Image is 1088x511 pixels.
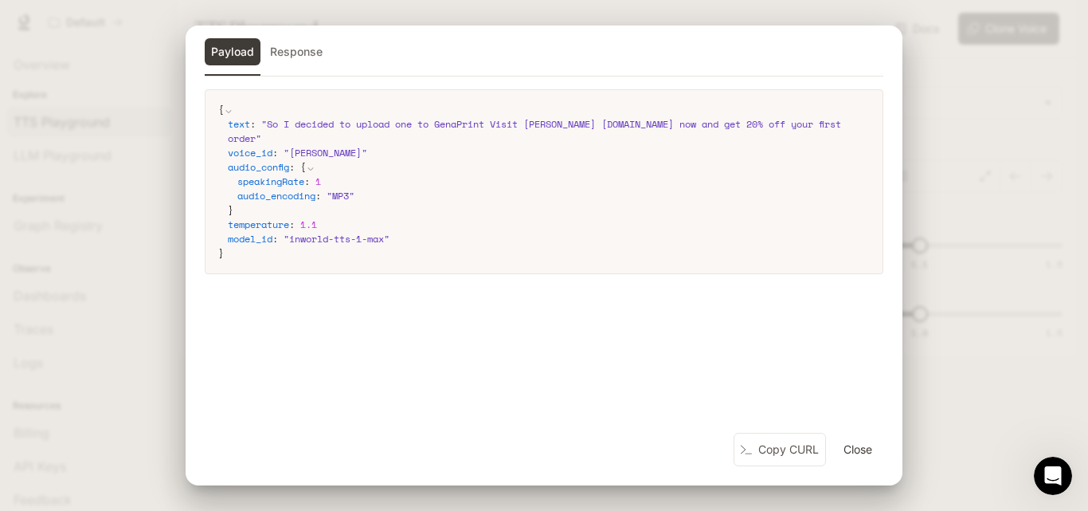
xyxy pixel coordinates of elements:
[734,433,826,467] button: Copy CURL
[218,103,224,116] span: {
[228,160,289,174] span: audio_config
[237,175,870,189] div: :
[832,434,883,466] button: Close
[284,146,367,159] span: " [PERSON_NAME] "
[228,232,272,246] span: model_id
[228,218,289,231] span: temperature
[228,117,250,131] span: text
[205,38,260,65] button: Payload
[237,175,304,188] span: speakingRate
[237,189,870,203] div: :
[237,189,315,202] span: audio_encoding
[300,218,317,231] span: 1.1
[228,146,870,160] div: :
[228,117,870,146] div: :
[218,246,224,260] span: }
[228,232,870,246] div: :
[228,218,870,232] div: :
[228,160,870,218] div: :
[228,117,841,145] span: " So I decided to upload one to GenaPrint Visit [PERSON_NAME] [DOMAIN_NAME] now and get 20% off y...
[315,175,321,188] span: 1
[264,38,329,65] button: Response
[327,189,354,202] span: " MP3 "
[228,146,272,159] span: voice_id
[284,232,389,246] span: " inworld-tts-1-max "
[1034,457,1072,495] iframe: Intercom live chat
[300,160,306,174] span: {
[228,203,233,217] span: }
